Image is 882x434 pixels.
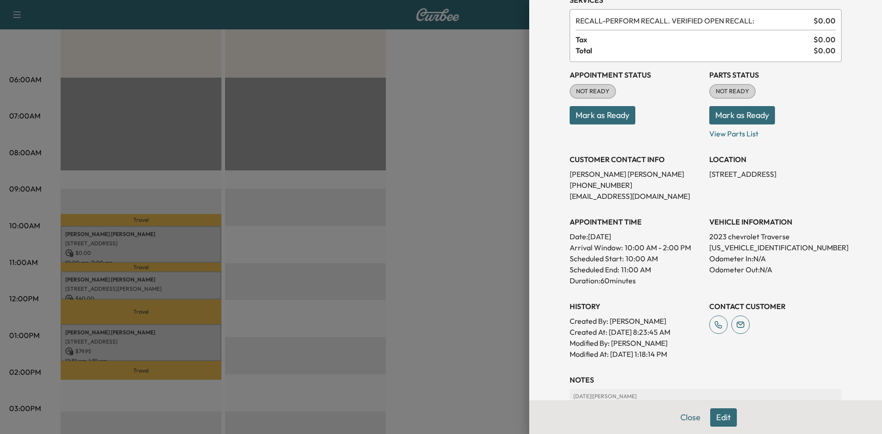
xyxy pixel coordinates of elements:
p: [PERSON_NAME] [PERSON_NAME] [570,169,702,180]
span: PERFORM RECALL. VERIFIED OPEN RECALL: [576,15,810,26]
p: Duration: 60 minutes [570,275,702,286]
button: Edit [710,408,737,427]
p: Date: [DATE] [570,231,702,242]
h3: VEHICLE INFORMATION [709,216,842,227]
p: [PHONE_NUMBER] [570,180,702,191]
p: Arrival Window: [570,242,702,253]
button: Mark as Ready [709,106,775,124]
p: Modified At : [DATE] 1:18:14 PM [570,349,702,360]
h3: NOTES [570,374,842,385]
span: $ 0.00 [814,34,836,45]
p: 2023 chevrolet Traverse [709,231,842,242]
p: 10:00 AM [626,253,658,264]
p: [US_VEHICLE_IDENTIFICATION_NUMBER] [709,242,842,253]
p: Modified By : [PERSON_NAME] [570,338,702,349]
p: 11:00 AM [621,264,651,275]
p: Scheduled Start: [570,253,624,264]
span: $ 0.00 [814,15,836,26]
p: [EMAIL_ADDRESS][DOMAIN_NAME] [570,191,702,202]
p: [DATE] | [PERSON_NAME] [573,393,838,400]
h3: CUSTOMER CONTACT INFO [570,154,702,165]
span: Total [576,45,814,56]
p: Created By : [PERSON_NAME] [570,316,702,327]
button: Mark as Ready [570,106,635,124]
span: Tax [576,34,814,45]
p: [STREET_ADDRESS] [709,169,842,180]
h3: History [570,301,702,312]
p: View Parts List [709,124,842,139]
h3: CONTACT CUSTOMER [709,301,842,312]
p: Odometer Out: N/A [709,264,842,275]
span: 10:00 AM - 2:00 PM [625,242,691,253]
h3: Appointment Status [570,69,702,80]
h3: LOCATION [709,154,842,165]
h3: Parts Status [709,69,842,80]
p: Created At : [DATE] 8:23:45 AM [570,327,702,338]
p: Scheduled End: [570,264,619,275]
span: $ 0.00 [814,45,836,56]
button: Close [674,408,707,427]
span: NOT READY [710,87,755,96]
p: Odometer In: N/A [709,253,842,264]
h3: APPOINTMENT TIME [570,216,702,227]
span: NOT READY [571,87,615,96]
